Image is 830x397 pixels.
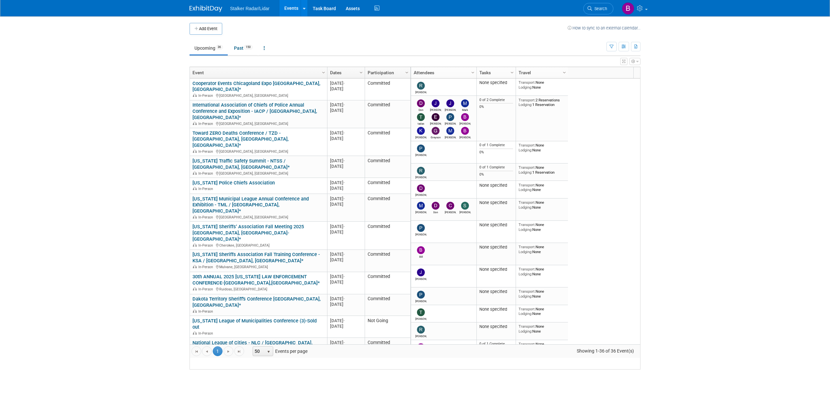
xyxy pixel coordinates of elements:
td: Committed [365,338,410,360]
img: Joe Bartels [417,268,425,276]
span: Transport: [519,80,536,85]
div: [DATE] [330,108,362,113]
span: Transport: [519,200,536,205]
div: None None [519,80,566,90]
span: Column Settings [562,70,567,75]
div: [DATE] [330,102,362,108]
div: Bryan Messer [459,121,471,125]
div: [GEOGRAPHIC_DATA], [GEOGRAPHIC_DATA] [192,148,324,154]
a: Participation [368,67,406,78]
div: Mulvane, [GEOGRAPHIC_DATA] [192,264,324,269]
span: In-Person [198,149,215,154]
div: 0% [479,105,513,109]
span: Transport: [519,143,536,147]
span: - [343,196,345,201]
span: Search [592,6,607,11]
span: Transport: [519,222,536,227]
span: - [343,318,345,323]
div: Paul Nichols [445,121,456,125]
div: Don Horen [430,210,441,214]
div: Eric Zastrow [430,121,441,125]
a: 30th ANNUAL 2025 [US_STATE] LAW ENFORCEMENT CONFERENCE-[GEOGRAPHIC_DATA],[GEOGRAPHIC_DATA]* [192,274,320,286]
a: [US_STATE] Police Chiefs Association [192,180,275,186]
span: Column Settings [321,70,326,75]
a: [US_STATE] Sheriffs’ Association Fall Meeting 2025 [GEOGRAPHIC_DATA], [GEOGRAPHIC_DATA]-[GEOGRAPH... [192,224,304,242]
span: In-Person [198,215,215,219]
span: Events per page [244,346,314,356]
span: Column Settings [509,70,515,75]
div: [GEOGRAPHIC_DATA], [GEOGRAPHIC_DATA] [192,214,324,220]
img: Kathryn Pulejo [417,127,425,135]
div: [DATE] [330,274,362,279]
span: 50 [253,347,264,356]
a: How to sync to an external calendar... [568,26,640,30]
div: None None [519,324,566,334]
a: Tasks [479,67,511,78]
img: Chris Decker [446,202,454,210]
div: None None [519,342,566,351]
img: In-Person Event [193,287,197,290]
div: [DATE] [330,80,362,86]
div: None None [519,222,566,232]
span: 1 [213,346,223,356]
div: Peter Bauer [415,299,427,303]
span: Lodging: [519,148,532,152]
a: Column Settings [404,67,411,77]
div: 0% [479,150,513,155]
img: Don Horen [417,99,425,107]
span: In-Person [198,331,215,336]
img: Robert Mele [417,82,425,90]
a: Event [192,67,323,78]
span: Transport: [519,165,536,170]
span: Column Settings [358,70,364,75]
img: Peter Bauer [417,145,425,152]
span: Stalker Radar/Lidar [230,6,270,11]
div: [GEOGRAPHIC_DATA], [GEOGRAPHIC_DATA] [192,93,324,98]
div: None None [519,200,566,210]
div: Robert Mele [415,334,427,338]
div: Greyson Jenista [430,135,441,139]
div: [DATE] [330,201,362,207]
a: Cooperator Events Chicagoland Expo [GEOGRAPHIC_DATA],[GEOGRAPHIC_DATA]* [192,80,320,93]
div: Chris Decker [445,210,456,214]
div: [DATE] [330,302,362,307]
div: [DATE] [330,224,362,229]
img: Eric Zastrow [432,113,440,121]
td: Committed [365,78,410,100]
div: Robert Mele [415,90,427,94]
a: [US_STATE] League of Municipalities Conference (3)-Sold out [192,318,317,330]
a: Column Settings [320,67,327,77]
span: Transport: [519,245,536,249]
div: None None [519,267,566,276]
span: 36 [216,45,223,50]
img: In-Person Event [193,149,197,153]
span: In-Person [198,122,215,126]
div: None 1 Reservation [519,165,566,175]
div: None specified [479,222,513,228]
a: Travel [519,67,564,78]
span: Go to the first page [194,349,199,354]
span: Lodging: [519,85,532,90]
img: In-Person Event [193,94,197,97]
span: Lodging: [519,294,532,299]
td: Committed [365,178,410,194]
div: 2 Reservations 1 Reservation [519,98,566,107]
div: 0 of 1 Complete [479,143,513,147]
a: Past150 [229,42,257,54]
span: In-Person [198,243,215,248]
div: Peter Bauer [415,152,427,157]
span: - [343,130,345,135]
div: Kathryn Pulejo [415,135,427,139]
div: [DATE] [330,185,362,191]
div: None specified [479,307,513,312]
div: None specified [479,267,513,272]
div: Joe Bartels [445,107,456,112]
a: Go to the previous page [202,346,212,356]
img: In-Person Event [193,309,197,313]
td: Committed [365,294,410,316]
img: Paul Nichols [446,113,454,121]
div: None specified [479,324,513,329]
div: [DATE] [330,136,362,141]
td: Committed [365,194,410,222]
span: - [343,102,345,107]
